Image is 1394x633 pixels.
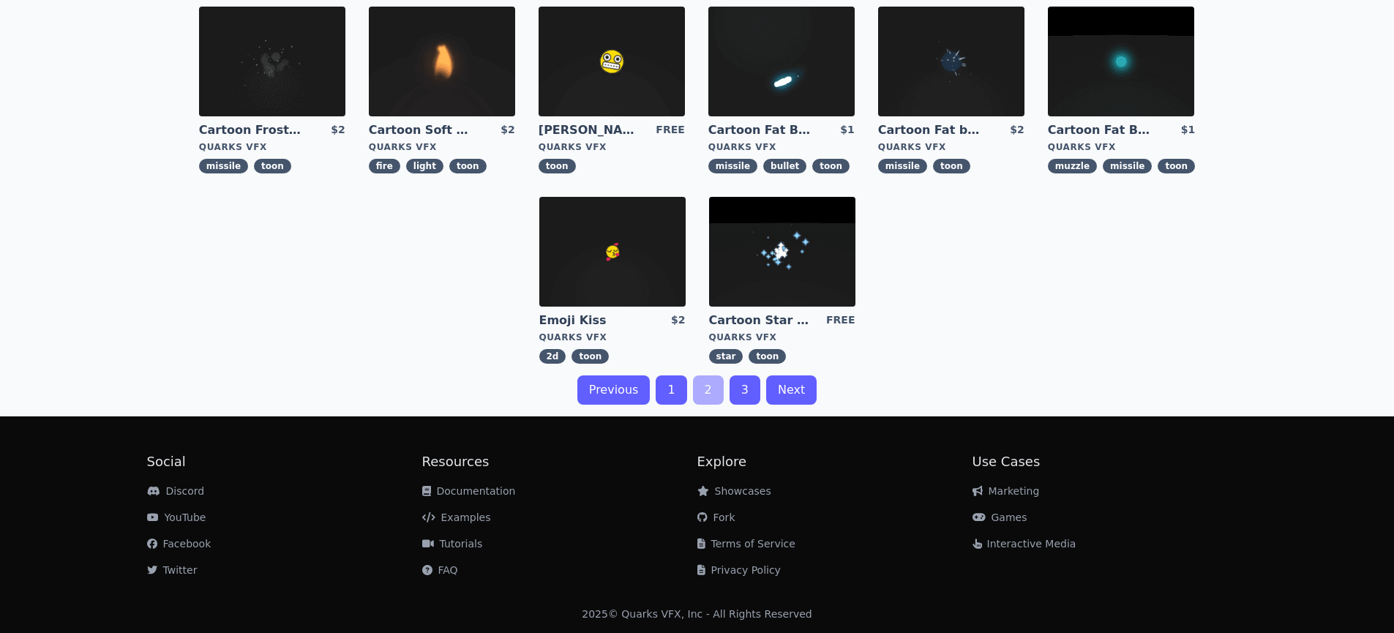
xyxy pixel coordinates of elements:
span: toon [1158,159,1195,173]
img: imgAlt [539,197,686,307]
a: Interactive Media [973,538,1076,550]
div: Quarks VFX [708,141,855,153]
img: imgAlt [369,7,515,116]
img: imgAlt [709,197,855,307]
a: Marketing [973,485,1040,497]
a: Discord [147,485,205,497]
a: Cartoon Soft CandleLight [369,122,474,138]
a: Privacy Policy [697,564,781,576]
div: Quarks VFX [709,332,855,343]
a: [PERSON_NAME] [539,122,644,138]
div: Quarks VFX [539,332,686,343]
span: missile [878,159,927,173]
a: Cartoon Frost Missile Explosion [199,122,304,138]
span: toon [254,159,291,173]
a: Examples [422,512,491,523]
div: $1 [1181,122,1195,138]
a: Facebook [147,538,211,550]
a: Twitter [147,564,198,576]
img: imgAlt [199,7,345,116]
span: light [406,159,443,173]
div: FREE [826,312,855,329]
a: Fork [697,512,735,523]
div: FREE [656,122,684,138]
a: Cartoon Fat bullet explosion [878,122,983,138]
a: Emoji Kiss [539,312,645,329]
div: $1 [840,122,854,138]
a: Cartoon Fat Bullet [708,122,814,138]
a: 1 [656,375,686,405]
a: Showcases [697,485,771,497]
div: $2 [331,122,345,138]
div: $2 [1010,122,1024,138]
span: toon [449,159,487,173]
div: 2025 © Quarks VFX, Inc - All Rights Reserved [582,607,812,621]
span: missile [1103,159,1152,173]
h2: Social [147,452,422,472]
a: 2 [693,375,724,405]
a: Previous [577,375,651,405]
div: Quarks VFX [878,141,1024,153]
span: toon [812,159,850,173]
h2: Resources [422,452,697,472]
span: missile [708,159,757,173]
a: YouTube [147,512,206,523]
span: missile [199,159,248,173]
span: toon [933,159,970,173]
a: Tutorials [422,538,483,550]
a: 3 [730,375,760,405]
span: toon [539,159,576,173]
span: toon [572,349,609,364]
a: Cartoon Star field [709,312,814,329]
div: Quarks VFX [539,141,685,153]
div: Quarks VFX [1048,141,1195,153]
a: Cartoon Fat Bullet Muzzle Flash [1048,122,1153,138]
div: Quarks VFX [199,141,345,153]
span: star [709,349,743,364]
h2: Use Cases [973,452,1248,472]
a: FAQ [422,564,458,576]
span: bullet [763,159,806,173]
div: $2 [501,122,514,138]
h2: Explore [697,452,973,472]
div: Quarks VFX [369,141,515,153]
a: Games [973,512,1027,523]
img: imgAlt [1048,7,1194,116]
span: fire [369,159,400,173]
span: 2d [539,349,566,364]
a: Terms of Service [697,538,795,550]
span: toon [749,349,786,364]
img: imgAlt [539,7,685,116]
div: $2 [671,312,685,329]
img: imgAlt [708,7,855,116]
span: muzzle [1048,159,1097,173]
a: Documentation [422,485,516,497]
img: imgAlt [878,7,1024,116]
a: Next [766,375,817,405]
